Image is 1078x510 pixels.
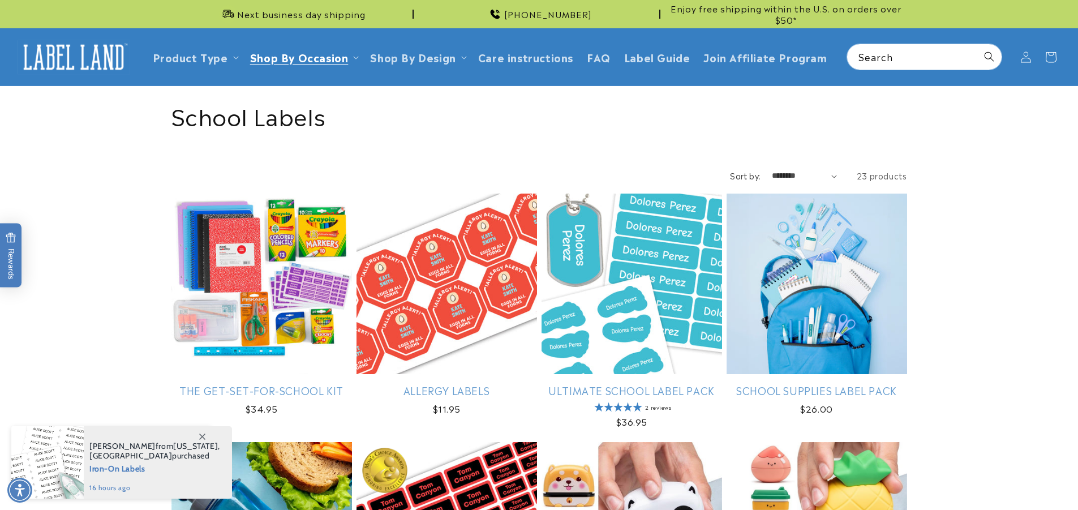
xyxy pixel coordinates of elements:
[89,451,172,461] span: [GEOGRAPHIC_DATA]
[370,49,456,65] a: Shop By Design
[89,461,220,475] span: Iron-On Labels
[471,44,580,70] a: Care instructions
[7,478,32,503] div: Accessibility Menu
[587,50,611,63] span: FAQ
[89,483,220,493] span: 16 hours ago
[542,384,722,397] a: Ultimate School Label Pack
[243,44,364,70] summary: Shop By Occasion
[6,232,16,279] span: Rewards
[977,44,1002,69] button: Search
[171,384,352,397] a: The Get-Set-for-School Kit
[1026,461,1067,499] iframe: Gorgias live chat messenger
[727,384,907,397] a: School Supplies Label Pack
[697,44,834,70] a: Join Affiliate Program
[357,384,537,397] a: Allergy Labels
[665,3,907,25] span: Enjoy free shipping within the U.S. on orders over $50*
[624,50,690,63] span: Label Guide
[13,35,135,79] a: Label Land
[9,419,143,453] iframe: Sign Up via Text for Offers
[173,441,218,451] span: [US_STATE]
[580,44,617,70] a: FAQ
[363,44,471,70] summary: Shop By Design
[832,179,1067,465] iframe: Gorgias live chat campaigns
[250,50,349,63] span: Shop By Occasion
[17,40,130,75] img: Label Land
[153,49,228,65] a: Product Type
[730,170,761,181] label: Sort by:
[237,8,366,20] span: Next business day shipping
[504,8,592,20] span: [PHONE_NUMBER]
[703,50,827,63] span: Join Affiliate Program
[478,50,573,63] span: Care instructions
[857,170,907,181] span: 23 products
[89,442,220,461] span: from , purchased
[617,44,697,70] a: Label Guide
[171,100,907,130] h1: School Labels
[146,44,243,70] summary: Product Type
